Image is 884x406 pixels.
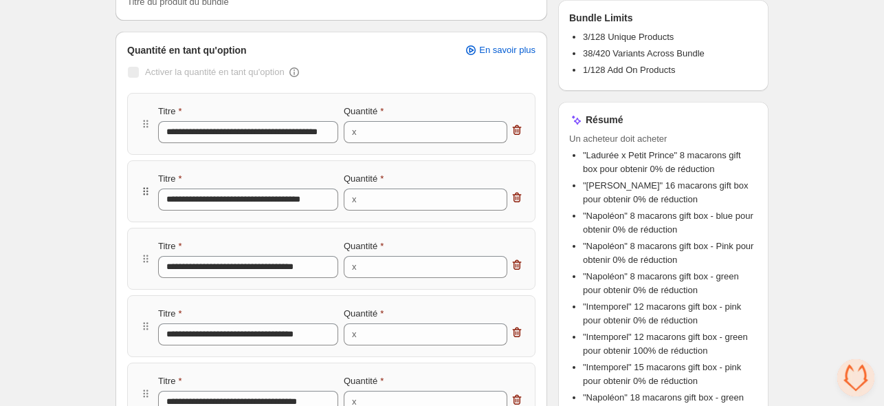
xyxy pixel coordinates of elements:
div: x [352,328,357,341]
li: "Napoléon" 8 macarons gift box - blue pour obtenir 0% de réduction [583,209,758,237]
div: x [352,260,357,274]
h3: Résumé [586,113,623,127]
label: Quantité [344,239,384,253]
span: 3/128 Unique Products [583,32,674,42]
a: En savoir plus [456,41,544,60]
h3: Bundle Limits [569,11,633,25]
li: "Intemporel" 15 macarons gift box - pink pour obtenir 0% de réduction [583,361,758,388]
span: 1/128 Add On Products [583,65,675,75]
div: x [352,125,357,139]
span: Un acheteur doit acheter [569,132,758,146]
label: Quantité [344,172,384,186]
li: "Intemporel" 12 macarons gift box - pink pour obtenir 0% de réduction [583,300,758,328]
span: Quantité en tant qu'option [127,43,247,57]
label: Titre [158,105,182,118]
label: Quantité [344,307,384,321]
span: Activer la quantité en tant qu'option [145,67,285,77]
label: Quantité [344,374,384,388]
span: 38/420 Variants Across Bundle [583,48,705,58]
li: "Napoléon" 8 macarons gift box - green pour obtenir 0% de réduction [583,270,758,297]
label: Titre [158,307,182,321]
span: En savoir plus [479,45,535,56]
label: Quantité [344,105,384,118]
li: "Napoléon" 8 macarons gift box - Pink pour obtenir 0% de réduction [583,239,758,267]
label: Titre [158,374,182,388]
li: "Ladurée x Petit Prince" 8 macarons gift box pour obtenir 0% de réduction [583,149,758,176]
label: Titre [158,172,182,186]
div: x [352,193,357,206]
li: "Intemporel" 12 macarons gift box - green pour obtenir 100% de réduction [583,330,758,358]
div: Ouvrir le chat [837,359,874,396]
li: "[PERSON_NAME]" 16 macarons gift box pour obtenir 0% de réduction [583,179,758,206]
label: Titre [158,239,182,253]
